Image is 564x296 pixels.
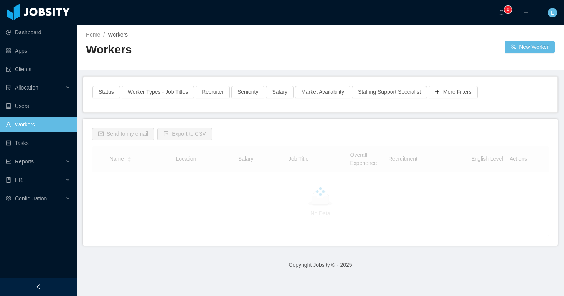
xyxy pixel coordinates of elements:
[523,10,529,15] i: icon: plus
[295,86,350,98] button: Market Availability
[122,86,194,98] button: Worker Types - Job Titles
[15,177,23,183] span: HR
[6,159,11,164] i: icon: line-chart
[6,177,11,183] i: icon: book
[6,98,71,114] a: icon: robotUsers
[6,85,11,90] i: icon: solution
[6,196,11,201] i: icon: setting
[6,43,71,58] a: icon: appstoreApps
[429,86,478,98] button: icon: plusMore Filters
[86,42,320,58] h2: Workers
[6,62,71,77] a: icon: auditClients
[86,32,100,38] a: Home
[6,135,71,151] a: icon: profileTasks
[15,158,34,165] span: Reports
[6,25,71,40] a: icon: pie-chartDashboard
[504,6,512,13] sup: 0
[77,252,564,278] footer: Copyright Jobsity © - 2025
[196,86,230,98] button: Recruiter
[108,32,128,38] span: Workers
[103,32,105,38] span: /
[6,117,71,132] a: icon: userWorkers
[231,86,264,98] button: Seniority
[499,10,504,15] i: icon: bell
[92,86,120,98] button: Status
[352,86,427,98] button: Staffing Support Specialist
[551,8,554,17] span: L
[15,195,47,201] span: Configuration
[15,85,38,91] span: Allocation
[505,41,555,53] button: icon: usergroup-addNew Worker
[266,86,294,98] button: Salary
